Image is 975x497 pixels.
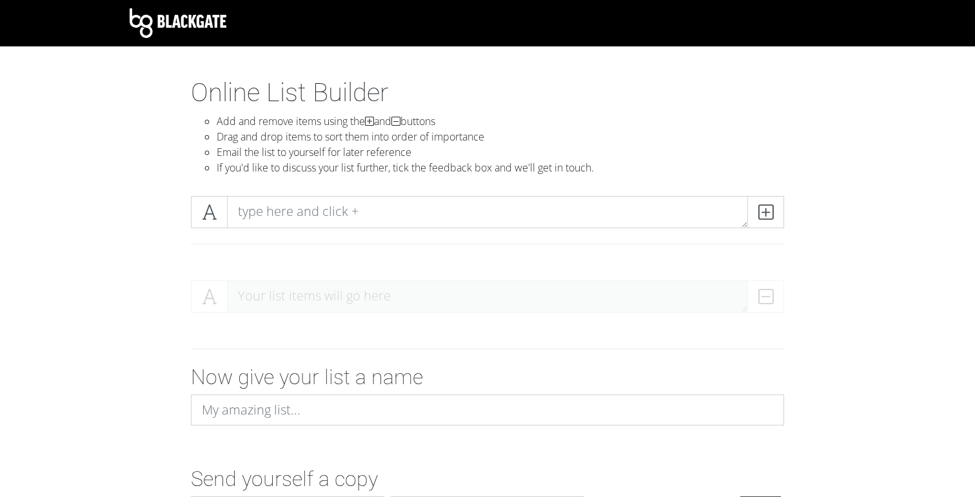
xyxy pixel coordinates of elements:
h2: Now give your list a name [191,365,784,389]
h1: Online List Builder [191,77,784,108]
li: Add and remove items using the and buttons [217,113,784,129]
li: If you'd like to discuss your list further, tick the feedback box and we'll get in touch. [217,160,784,175]
input: My amazing list... [191,395,784,425]
li: Email the list to yourself for later reference [217,144,784,160]
li: Drag and drop items to sort them into order of importance [217,129,784,144]
img: Blackgate [130,8,226,38]
h2: Send yourself a copy [191,467,784,491]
